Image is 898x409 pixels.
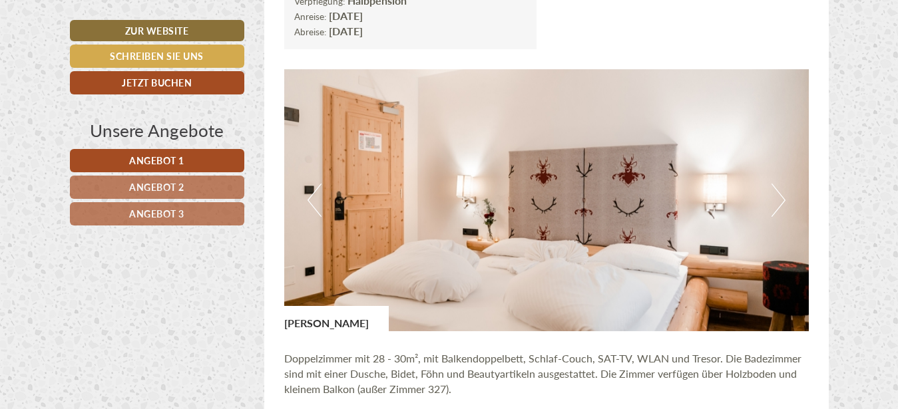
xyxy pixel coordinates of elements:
div: [PERSON_NAME] [284,306,389,331]
small: Abreise: [294,25,326,38]
span: Angebot 2 [129,180,184,194]
b: [DATE] [329,8,363,23]
div: Unsere Angebote [70,118,244,142]
button: Next [772,184,786,217]
a: Schreiben Sie uns [70,45,244,68]
div: Guten Tag, wie können wir Ihnen helfen? [10,36,216,76]
span: Angebot 1 [129,154,184,167]
small: Anreise: [294,10,326,23]
div: [DATE] [238,10,287,33]
small: 21:23 [20,65,210,74]
b: [DATE] [329,23,363,39]
img: image [284,69,809,331]
div: Hotel Kirchenwirt [20,39,210,49]
button: Senden [443,350,525,374]
span: Angebot 3 [129,207,184,220]
a: Jetzt buchen [70,71,244,94]
a: Zur Website [70,20,244,41]
button: Previous [308,184,322,217]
